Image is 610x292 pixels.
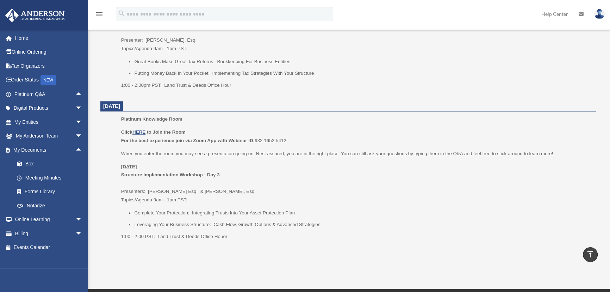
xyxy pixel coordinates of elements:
[121,163,591,204] p: Presenters: [PERSON_NAME] Esq. & [PERSON_NAME], Esq. Topics/Agenda 9am - 1pm PST:
[41,75,56,85] div: NEW
[5,241,93,255] a: Events Calendar
[5,143,93,157] a: My Documentsarrow_drop_up
[5,31,93,45] a: Home
[5,87,93,101] a: Platinum Q&Aarrow_drop_up
[121,81,591,90] p: 1:00 - 2:00pm PST: Land Trust & Deeds Office Hour
[134,220,591,229] li: Leveraging Your Business Structure: Cash Flow, Growth Options & Advanced Strategies
[147,129,186,135] b: to Join the Room
[75,87,89,102] span: arrow_drop_up
[5,101,93,115] a: Digital Productsarrow_drop_down
[594,9,605,19] img: User Pic
[5,73,93,87] a: Order StatusNEW
[583,247,598,262] a: vertical_align_top
[121,128,591,145] p: 932 1652 5412
[121,129,147,135] b: Click
[121,172,220,177] b: Structure Implementation Workshop - Day 3
[95,12,104,18] a: menu
[121,11,591,53] p: Presenter: [PERSON_NAME], Esq. Topics/Agenda 9am - 1pm PST:
[10,199,93,213] a: Notarize
[10,185,93,199] a: Forms Library
[586,250,595,258] i: vertical_align_top
[10,157,93,171] a: Box
[75,101,89,116] span: arrow_drop_down
[134,69,591,78] li: Putting Money Back In Your Pocket: Implementing Tax Strategies With Your Structure
[121,138,255,143] b: For the best experience join via Zoom App with Webinar ID:
[5,115,93,129] a: My Entitiesarrow_drop_down
[121,164,137,169] u: [DATE]
[121,150,591,158] p: When you enter the room you may see a presentation going on. Rest assured, you are in the right p...
[3,8,67,22] img: Anderson Advisors Platinum Portal
[118,10,125,17] i: search
[5,45,93,59] a: Online Ordering
[75,226,89,241] span: arrow_drop_down
[132,129,145,135] a: HERE
[103,103,120,109] span: [DATE]
[134,209,591,217] li: Complete Your Protection: Integrating Trusts Into Your Asset Protection Plan
[5,59,93,73] a: Tax Organizers
[121,116,182,122] span: Platinum Knowledge Room
[75,129,89,144] span: arrow_drop_down
[95,10,104,18] i: menu
[5,129,93,143] a: My Anderson Teamarrow_drop_down
[75,143,89,157] span: arrow_drop_up
[121,232,591,241] p: 1:00 - 2:00 PST: Land Trust & Deeds Office Houor
[5,226,93,241] a: Billingarrow_drop_down
[75,115,89,129] span: arrow_drop_down
[134,57,591,66] li: Great Books Make Great Tax Returns: Bookkeeping For Business Entities
[10,171,93,185] a: Meeting Minutes
[5,213,93,227] a: Online Learningarrow_drop_down
[75,213,89,227] span: arrow_drop_down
